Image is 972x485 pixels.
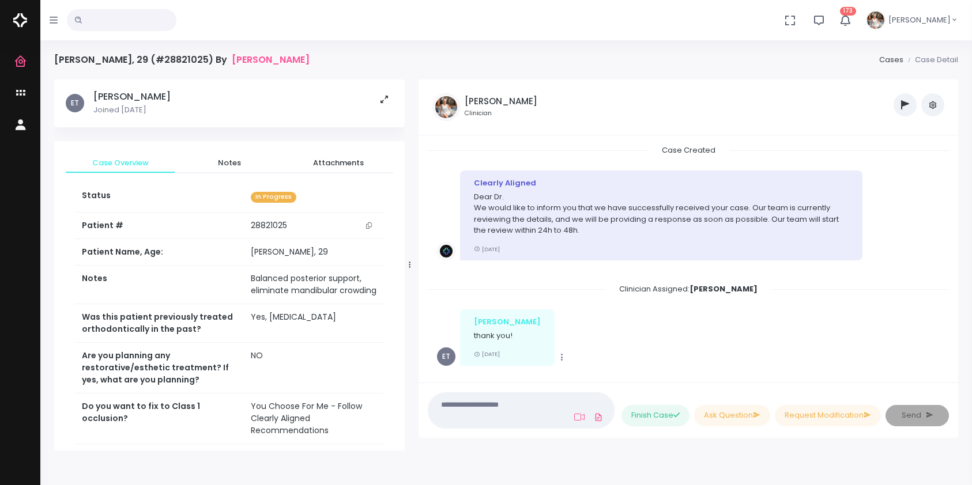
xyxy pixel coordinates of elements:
span: Notes [184,157,274,169]
a: Add Loom Video [572,412,587,422]
h4: [PERSON_NAME], 29 (#28821025) By [54,54,310,65]
img: Logo Horizontal [13,8,27,32]
p: Joined [DATE] [93,104,171,116]
span: ET [437,347,455,366]
td: NO [244,343,384,393]
th: Was this patient previously treated orthodontically in the past? [75,304,244,343]
p: Dear Dr. We would like to inform you that we have successfully received your case. Our team is cu... [474,191,849,236]
th: Do you want to fix to Class 1 occlusion? [75,393,244,444]
button: Request Modification [775,405,881,426]
small: [DATE] [474,350,500,358]
a: Cases [879,54,903,65]
th: Patient # [75,212,244,239]
h5: [PERSON_NAME] [93,91,171,103]
div: Clearly Aligned [474,177,849,189]
td: Balanced posterior support, eliminate mandibular crowding [244,266,384,304]
span: In Progress [251,192,296,203]
small: Clinician [465,109,537,118]
td: [PERSON_NAME], 29 [244,239,384,266]
h5: [PERSON_NAME] [465,96,537,107]
div: [PERSON_NAME] [474,316,541,328]
td: 28821025 [244,213,384,239]
span: Attachments [293,157,384,169]
a: Add Files [592,407,605,427]
span: [PERSON_NAME] [888,14,951,26]
th: Are you planning any restorative/esthetic treatment? If yes, what are you planning? [75,343,244,393]
span: Clinician Assigned: [605,280,771,298]
th: Status [75,183,244,212]
td: You Choose For Me - Follow Clearly Aligned Recommendations [244,393,384,444]
div: scrollable content [428,145,949,372]
b: [PERSON_NAME] [690,283,758,294]
small: [DATE] [474,245,500,253]
th: Patient Name, Age: [75,239,244,266]
th: Notes [75,266,244,304]
button: Finish Case [621,405,690,426]
td: Yes, [MEDICAL_DATA] [244,304,384,343]
img: Header Avatar [865,10,886,31]
p: thank you! [474,330,541,342]
li: Case Detail [903,54,958,66]
span: Case Overview [75,157,165,169]
span: 173 [840,7,856,16]
button: Ask Question [694,405,770,426]
span: ET [66,94,84,112]
a: [PERSON_NAME] [232,54,310,65]
span: Case Created [648,141,729,159]
div: scrollable content [54,79,405,450]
